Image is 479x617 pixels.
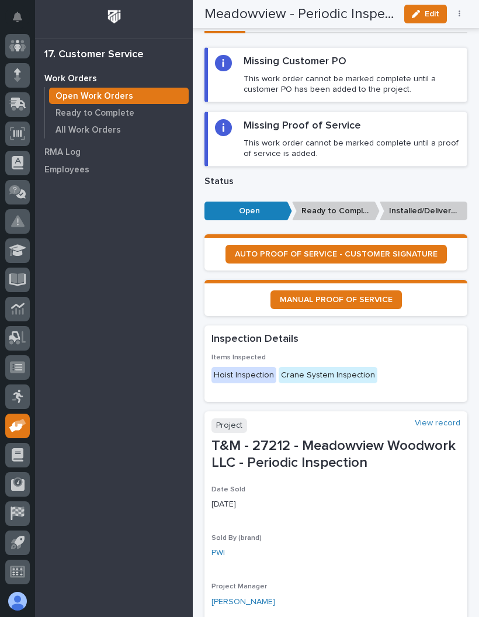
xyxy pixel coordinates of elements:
[244,55,346,69] h2: Missing Customer PO
[15,12,30,30] div: Notifications
[204,6,395,23] h2: Meadowview - Periodic Inspection
[211,583,267,590] span: Project Manager
[35,70,193,87] a: Work Orders
[44,165,89,175] p: Employees
[44,147,81,158] p: RMA Log
[270,290,402,309] a: MANUAL PROOF OF SERVICE
[380,202,467,221] p: Installed/Delivered (completely done)
[425,9,439,19] span: Edit
[244,138,460,159] p: This work order cannot be marked complete until a proof of service is added.
[45,105,193,121] a: Ready to Complete
[44,74,97,84] p: Work Orders
[244,119,361,133] h2: Missing Proof of Service
[5,589,30,613] button: users-avatar
[211,596,275,608] a: [PERSON_NAME]
[211,535,262,542] span: Sold By (brand)
[211,438,460,472] p: T&M - 27212 - Meadowview Woodwork LLC - Periodic Inspection
[55,125,121,136] p: All Work Orders
[44,48,144,61] div: 17. Customer Service
[103,6,125,27] img: Workspace Logo
[45,88,193,104] a: Open Work Orders
[244,74,460,95] p: This work order cannot be marked complete until a customer PO has been added to the project.
[211,354,266,361] span: Items Inspected
[235,250,438,258] span: AUTO PROOF OF SERVICE - CUSTOMER SIGNATURE
[280,296,393,304] span: MANUAL PROOF OF SERVICE
[211,498,460,511] p: [DATE]
[279,367,377,384] div: Crane System Inspection
[211,547,225,559] a: PWI
[204,176,467,187] p: Status
[415,418,460,428] a: View record
[35,143,193,161] a: RMA Log
[211,332,298,346] h2: Inspection Details
[404,5,447,23] button: Edit
[55,108,134,119] p: Ready to Complete
[5,5,30,29] button: Notifications
[35,161,193,178] a: Employees
[292,202,380,221] p: Ready to Complete
[45,122,193,138] a: All Work Orders
[211,418,247,433] p: Project
[211,486,245,493] span: Date Sold
[204,202,292,221] p: Open
[225,245,447,264] a: AUTO PROOF OF SERVICE - CUSTOMER SIGNATURE
[55,91,133,102] p: Open Work Orders
[211,367,276,384] div: Hoist Inspection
